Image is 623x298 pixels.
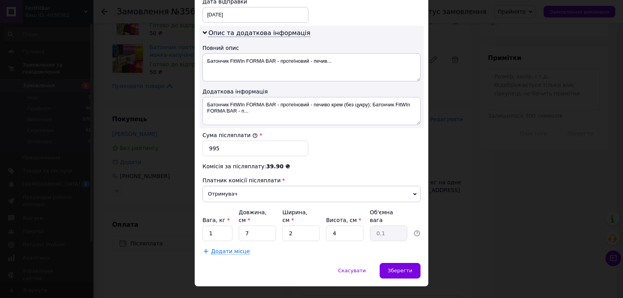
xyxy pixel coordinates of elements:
[202,97,421,125] textarea: Батончик FitWIn FORMA BAR - протеїновий - печиво крем (без цукру); Батончик FitWIn FORMA BAR - п...
[202,44,421,52] div: Повний опис
[208,29,310,37] span: Опис та додаткова інформація
[202,53,421,81] textarea: Батончик FitWIn FORMA BAR - протеїновий - печив...
[202,88,421,95] div: Додаткова інформація
[202,217,230,223] label: Вага, кг
[239,209,267,223] label: Довжина, см
[326,217,361,223] label: Висота, см
[282,209,307,223] label: Ширина, см
[338,268,366,273] span: Скасувати
[202,177,281,183] span: Платник комісії післяплати
[202,132,258,138] label: Сума післяплати
[266,163,290,169] span: 39.90 ₴
[388,268,412,273] span: Зберегти
[202,162,421,170] div: Комісія за післяплату:
[211,248,250,255] span: Додати місце
[370,208,407,224] div: Об'ємна вага
[202,186,421,202] span: Отримувач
